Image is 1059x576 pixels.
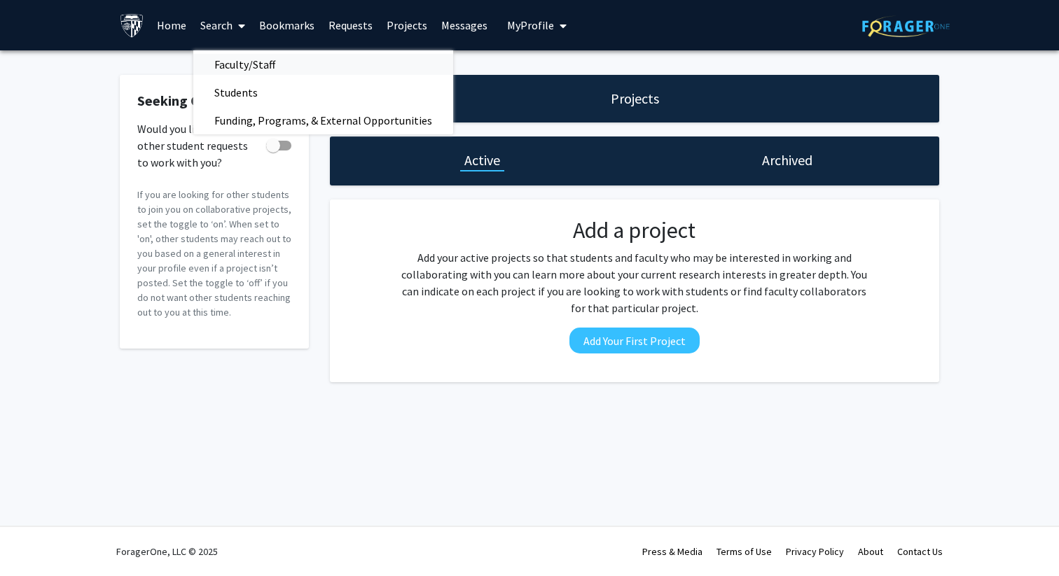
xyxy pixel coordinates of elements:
a: Faculty/Staff [193,54,453,75]
a: Search [193,1,252,50]
button: Add Your First Project [569,328,700,353]
a: About [858,545,883,558]
a: Projects [380,1,434,50]
h2: Add a project [397,217,872,244]
h1: Projects [611,89,659,108]
span: Faculty/Staff [193,50,296,78]
img: ForagerOne Logo [862,15,950,37]
div: ForagerOne, LLC © 2025 [116,527,218,576]
h1: Active [464,150,500,170]
span: Students [193,78,279,106]
iframe: Chat [11,513,60,566]
a: Bookmarks [252,1,321,50]
a: Press & Media [642,545,702,558]
a: Requests [321,1,380,50]
h1: Archived [762,150,812,170]
a: Privacy Policy [786,545,844,558]
p: Add your active projects so that students and faculty who may be interested in working and collab... [397,249,872,316]
a: Contact Us [897,545,943,558]
a: Home [150,1,193,50]
span: Funding, Programs, & External Opportunities [193,106,453,134]
span: Would you like to receive other student requests to work with you? [137,120,261,171]
img: Johns Hopkins University Logo [120,13,144,38]
p: If you are looking for other students to join you on collaborative projects, set the toggle to ‘o... [137,188,291,320]
a: Messages [434,1,494,50]
span: My Profile [507,18,554,32]
h2: Seeking Collaborators? [137,92,291,109]
a: Funding, Programs, & External Opportunities [193,110,453,131]
a: Students [193,82,453,103]
a: Terms of Use [717,545,772,558]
